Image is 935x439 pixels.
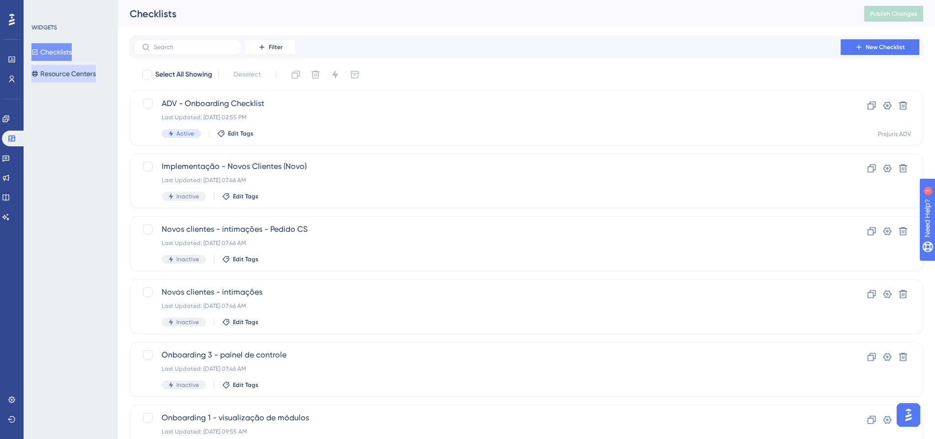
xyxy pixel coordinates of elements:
[217,130,254,137] button: Edit Tags
[870,10,917,18] span: Publish Changes
[176,381,199,389] span: Inactive
[866,43,905,51] span: New Checklist
[222,255,258,263] button: Edit Tags
[894,400,923,430] iframe: UserGuiding AI Assistant Launcher
[233,381,258,389] span: Edit Tags
[176,255,199,263] span: Inactive
[233,192,258,200] span: Edit Tags
[176,192,199,200] span: Inactive
[162,98,813,110] span: ADV - Onboarding Checklist
[878,130,911,138] div: Projuris ADV
[154,44,233,51] input: Search
[225,66,270,83] button: Deselect
[222,192,258,200] button: Edit Tags
[162,239,813,247] div: Last Updated: [DATE] 07:46 AM
[162,223,813,235] span: Novos clientes - intimações - Pedido CS
[176,130,194,137] span: Active
[162,412,813,424] span: Onboarding 1 - visualização de módulos
[68,5,71,13] div: 1
[162,428,813,436] div: Last Updated: [DATE] 09:55 AM
[162,286,813,298] span: Novos clientes - intimações
[31,43,72,61] button: Checklists
[841,39,919,55] button: New Checklist
[233,69,261,81] span: Deselect
[155,69,212,81] span: Select All Showing
[864,6,923,22] button: Publish Changes
[222,381,258,389] button: Edit Tags
[233,255,258,263] span: Edit Tags
[222,318,258,326] button: Edit Tags
[31,65,96,82] button: Resource Centers
[162,302,813,310] div: Last Updated: [DATE] 07:46 AM
[31,24,57,31] div: WIDGETS
[269,43,283,51] span: Filter
[162,161,813,172] span: Implementação - Novos Clientes (Novo)
[130,7,840,21] div: Checklists
[176,318,199,326] span: Inactive
[228,130,254,137] span: Edit Tags
[162,113,813,121] div: Last Updated: [DATE] 02:55 PM
[23,2,61,14] span: Need Help?
[162,349,813,361] span: Onboarding 3 - painel de controle
[246,39,295,55] button: Filter
[233,318,258,326] span: Edit Tags
[162,365,813,373] div: Last Updated: [DATE] 07:46 AM
[162,176,813,184] div: Last Updated: [DATE] 07:46 AM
